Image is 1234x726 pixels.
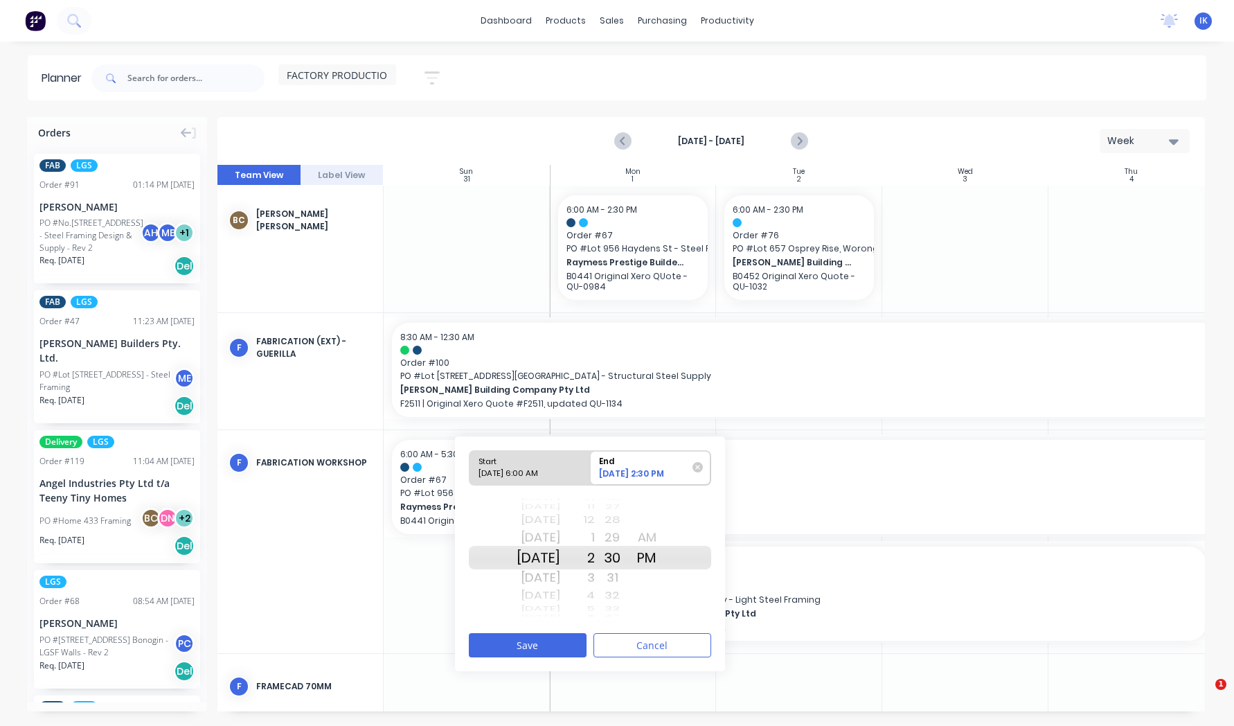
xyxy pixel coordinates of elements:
span: PO # Lot 956 Haydens St - Steel Framing - Rev 2 [566,242,699,255]
div: PM [629,546,664,569]
div: [DATE] [517,603,560,614]
div: DN [157,508,178,529]
div: 2 [560,546,595,569]
span: LGS [87,436,114,448]
div: Order # 47 [39,315,80,328]
span: Req. [DATE] [39,254,84,267]
div: [DATE] [517,567,560,589]
div: + 2 [174,508,195,529]
div: 12 [560,511,595,529]
div: 1 [632,176,634,183]
span: PO # Lot 657 Osprey Rise, Worongary - Light Steel Framing [566,594,1198,606]
div: 5 [560,603,595,614]
div: [PERSON_NAME] [PERSON_NAME] [256,208,372,233]
div: F [229,676,249,697]
div: 30 [595,546,629,569]
span: [PERSON_NAME] Building Company Pty Ltd [733,256,852,269]
span: Orders [38,125,71,140]
div: Planner [42,70,89,87]
div: [DATE] [517,614,560,618]
div: [DATE] 2:30 PM [594,468,695,484]
div: Start [474,451,574,468]
div: [PERSON_NAME] Builders Pty. Ltd. [39,336,195,365]
p: B0441 Original Xero QUote - QU-0984 [566,271,699,292]
div: AH [141,222,161,243]
div: Angel Industries Pty Ltd t/a Teeny Tiny Homes [39,476,195,505]
span: Order # 76 [733,229,866,242]
span: 6:00 AM - 5:30 PM [400,448,472,460]
div: PO #[STREET_ADDRESS] Bonogin - LGSF Walls - Rev 2 [39,634,178,659]
div: 31 [463,176,470,183]
div: 3 [560,567,595,589]
span: IK [1199,15,1208,27]
span: FACTORY PRODUCTION [287,68,395,82]
button: Save [469,633,587,657]
span: FAB [39,296,66,308]
span: 8:30 AM - 12:30 AM [400,331,474,343]
span: [PERSON_NAME] Building Company Pty Ltd [566,608,1135,620]
div: [DATE] [517,511,560,529]
span: FAB [39,159,66,172]
div: Del [174,535,195,556]
div: [PERSON_NAME] [39,616,195,630]
div: Mon [625,168,641,176]
div: ME [174,368,195,389]
div: 6 [560,614,595,618]
div: Wed [958,168,973,176]
div: PC [174,633,195,654]
div: 31 [595,567,629,589]
span: 6:00 AM - 2:30 PM [566,204,637,215]
div: [DATE] [517,498,560,502]
p: B0452 Original Xero Quote - QU-1032 [733,271,866,292]
div: [DATE] [517,587,560,605]
div: Del [174,396,195,416]
div: 2 [797,176,801,183]
div: Hour [560,493,595,623]
div: FABRICATION WORKSHOP [256,457,372,469]
div: Sun [460,168,473,176]
div: Minute [595,493,629,623]
div: F [229,452,249,473]
p: B0452 Original Xero Quote - QU-1032 [566,622,1198,632]
button: Team View [217,165,301,186]
span: 6:00 AM - 2:30 PM [733,204,803,215]
div: 33 [595,603,629,614]
div: Tue [793,168,805,176]
button: Week [1100,129,1190,153]
span: 1 [1215,679,1226,690]
div: BC [229,210,249,231]
div: [DATE] [517,526,560,549]
div: [DATE] [517,501,560,513]
div: 11:23 AM [DATE] [133,315,195,328]
div: PO #Lot [STREET_ADDRESS] - Steel Framing [39,369,178,393]
div: [DATE] [517,546,560,569]
div: Date [517,493,560,623]
div: [DATE] 6:00 AM [474,468,574,485]
span: Req. [DATE] [39,534,84,547]
div: [PERSON_NAME] [39,200,195,214]
span: LGS [71,296,98,308]
div: 01:14 PM [DATE] [133,179,195,191]
div: Order # 68 [39,595,80,608]
div: Order # 91 [39,179,80,191]
div: 4 [560,587,595,605]
div: sales [593,10,631,31]
div: 1 [560,526,595,549]
span: LGS [71,159,98,172]
div: ME [157,222,178,243]
div: Del [174,661,195,682]
span: FAB [39,701,66,714]
div: FABRICATION (EXT) - GUERILLA [256,335,372,360]
div: + 1 [174,222,195,243]
button: Label View [301,165,384,186]
div: 34 [595,614,629,618]
span: Req. [DATE] [39,394,84,407]
span: LGS [39,576,66,588]
input: Search for orders... [127,64,265,92]
span: Raymess Prestige Builders Pty Ltd [566,256,686,269]
span: Order # 76 [566,581,1198,593]
div: purchasing [631,10,694,31]
div: 11 [560,501,595,513]
span: PO # Lot 657 Osprey Rise, Worongary - Light Steel Framing [733,242,866,255]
